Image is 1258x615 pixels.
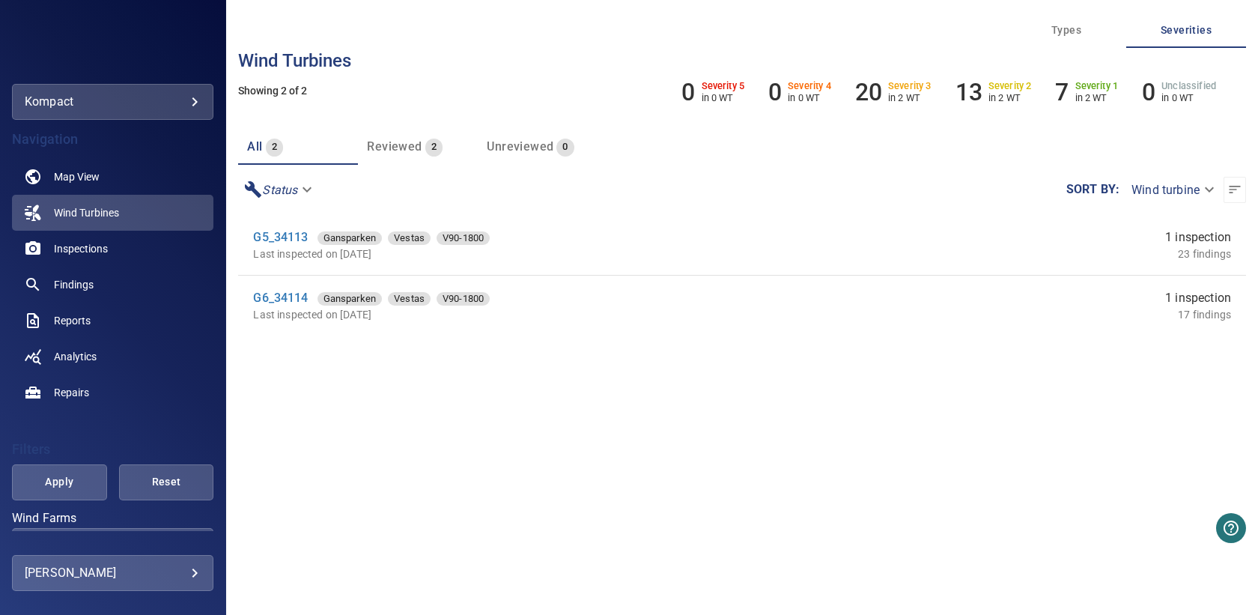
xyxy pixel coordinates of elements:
a: inspections noActive [12,231,213,267]
span: 1 inspection [1165,289,1231,307]
div: kompact [12,84,213,120]
p: 17 findings [1178,307,1231,322]
li: Severity 2 [955,78,1032,106]
h6: Severity 4 [788,81,831,91]
div: [PERSON_NAME] [25,561,201,585]
span: all [247,139,262,154]
a: windturbines active [12,195,213,231]
p: in 2 WT [888,92,932,103]
p: in 0 WT [1161,92,1216,103]
p: 23 findings [1178,246,1231,261]
button: Sort list from newest to oldest [1224,177,1246,203]
span: Vestas [388,231,431,246]
div: Gansparken [317,292,383,306]
span: Gansparken [317,291,383,306]
li: Severity 3 [855,78,932,106]
h6: 7 [1055,78,1069,106]
h6: Unclassified [1161,81,1216,91]
div: Vestas [388,231,431,245]
div: Gansparken [317,231,383,245]
h6: Severity 1 [1075,81,1119,91]
span: Inspections [54,241,108,256]
h4: Filters [12,442,213,457]
button: Reset [119,464,214,500]
span: Gansparken [317,231,383,246]
p: in 2 WT [988,92,1032,103]
span: Map View [54,169,100,184]
div: Vestas [388,292,431,306]
a: G6_34114 [253,291,308,305]
p: in 0 WT [702,92,745,103]
span: Repairs [54,385,89,400]
span: V90-1800 [437,231,490,246]
a: map noActive [12,159,213,195]
div: kompact [25,90,201,114]
p: in 2 WT [1075,92,1119,103]
span: Wind Turbines [54,205,119,220]
h6: Severity 5 [702,81,745,91]
span: Reports [54,313,91,328]
h6: 0 [768,78,782,106]
em: Status [262,183,297,197]
h4: Navigation [12,132,213,147]
h6: 0 [1142,78,1155,106]
span: Vestas [388,291,431,306]
a: findings noActive [12,267,213,303]
div: Wind Farms [12,528,213,564]
span: Apply [31,473,88,491]
h6: 0 [681,78,695,106]
span: Findings [54,277,94,292]
label: Wind Farms [12,512,213,524]
h6: 13 [955,78,982,106]
span: Reviewed [367,139,422,154]
a: repairs noActive [12,375,213,410]
h3: Wind turbines [238,51,1246,70]
span: Unreviewed [487,139,553,154]
span: V90-1800 [437,291,490,306]
span: Analytics [54,349,97,364]
p: in 0 WT [788,92,831,103]
span: Severities [1135,21,1237,40]
a: analytics noActive [12,339,213,375]
span: Reset [138,473,195,491]
div: V90-1800 [437,231,490,245]
h6: Severity 3 [888,81,932,91]
h6: 20 [855,78,882,106]
p: Last inspected on [DATE] [253,307,829,322]
span: 2 [425,139,443,156]
img: kompact-logo [75,37,151,52]
span: 2 [266,139,283,156]
h5: Showing 2 of 2 [238,85,1246,97]
span: 0 [556,139,574,156]
p: Last inspected on [DATE] [253,246,829,261]
div: Status [238,177,321,203]
li: Severity Unclassified [1142,78,1216,106]
label: Sort by : [1066,184,1119,196]
a: reports noActive [12,303,213,339]
span: Types [1015,21,1117,40]
h6: Severity 2 [988,81,1032,91]
li: Severity 1 [1055,78,1118,106]
div: Wind turbine [1119,177,1224,203]
a: G5_34113 [253,230,308,244]
li: Severity 5 [681,78,744,106]
div: V90-1800 [437,292,490,306]
span: 1 inspection [1165,228,1231,246]
li: Severity 4 [768,78,831,106]
button: Apply [12,464,107,500]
